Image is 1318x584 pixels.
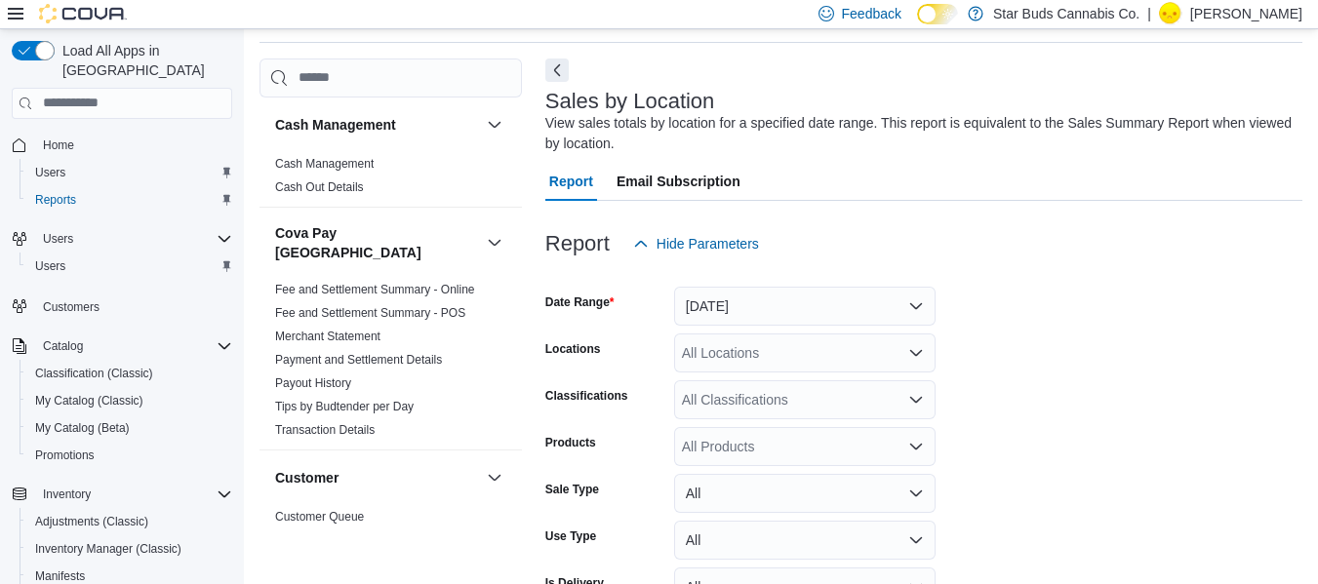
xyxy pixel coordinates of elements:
[260,505,522,536] div: Customer
[545,294,615,310] label: Date Range
[674,287,936,326] button: [DATE]
[43,338,83,354] span: Catalog
[917,24,918,25] span: Dark Mode
[4,481,240,508] button: Inventory
[275,468,479,487] button: Customer
[39,4,127,23] img: Cova
[35,227,81,251] button: Users
[1190,2,1302,25] p: [PERSON_NAME]
[275,305,465,321] span: Fee and Settlement Summary - POS
[275,376,351,390] a: Payout History
[27,444,232,467] span: Promotions
[908,392,924,408] button: Open list of options
[260,278,522,449] div: Cova Pay [GEOGRAPHIC_DATA]
[27,362,232,385] span: Classification (Classic)
[20,186,240,214] button: Reports
[275,157,374,171] a: Cash Management
[27,510,156,533] a: Adjustments (Classic)
[275,400,414,413] a: Tips by Budtender per Day
[1147,2,1151,25] p: |
[275,180,364,194] a: Cash Out Details
[35,134,82,157] a: Home
[27,510,232,533] span: Adjustments (Classic)
[20,159,240,186] button: Users
[275,179,364,195] span: Cash Out Details
[908,439,924,454] button: Open list of options
[27,188,232,212] span: Reports
[275,352,442,368] span: Payment and Settlement Details
[35,483,99,506] button: Inventory
[545,341,601,357] label: Locations
[43,487,91,502] span: Inventory
[545,90,715,113] h3: Sales by Location
[275,282,475,297] span: Fee and Settlement Summary - Online
[20,442,240,469] button: Promotions
[275,330,380,343] a: Merchant Statement
[908,345,924,361] button: Open list of options
[27,161,73,184] a: Users
[35,393,143,409] span: My Catalog (Classic)
[545,528,596,544] label: Use Type
[27,537,232,561] span: Inventory Manager (Classic)
[27,254,232,278] span: Users
[27,254,73,278] a: Users
[35,568,85,584] span: Manifests
[35,295,107,319] a: Customers
[993,2,1139,25] p: Star Buds Cannabis Co.
[549,162,593,201] span: Report
[27,389,151,412] a: My Catalog (Classic)
[1159,2,1182,25] div: Lucas Walker
[35,366,153,381] span: Classification (Classic)
[35,227,232,251] span: Users
[20,253,240,280] button: Users
[545,58,569,82] button: Next
[55,41,232,80] span: Load All Apps in [GEOGRAPHIC_DATA]
[483,113,506,136] button: Cash Management
[35,334,232,358] span: Catalog
[35,293,232,318] span: Customers
[657,234,759,253] span: Hide Parameters
[27,161,232,184] span: Users
[545,482,599,497] label: Sale Type
[545,388,628,404] label: Classifications
[917,4,958,24] input: Dark Mode
[275,375,351,391] span: Payout History
[275,423,375,437] a: Transaction Details
[35,448,95,463] span: Promotions
[275,223,479,262] button: Cova Pay [GEOGRAPHIC_DATA]
[20,414,240,442] button: My Catalog (Beta)
[260,152,522,207] div: Cash Management
[275,468,339,487] h3: Customer
[20,535,240,563] button: Inventory Manager (Classic)
[35,483,232,506] span: Inventory
[27,188,84,212] a: Reports
[35,258,65,274] span: Users
[275,353,442,367] a: Payment and Settlement Details
[545,113,1293,154] div: View sales totals by location for a specified date range. This report is equivalent to the Sales ...
[545,435,596,450] label: Products
[20,387,240,414] button: My Catalog (Classic)
[483,231,506,254] button: Cova Pay [GEOGRAPHIC_DATA]
[545,232,610,255] h3: Report
[275,115,479,135] button: Cash Management
[43,299,100,315] span: Customers
[35,541,181,557] span: Inventory Manager (Classic)
[43,231,73,247] span: Users
[27,537,189,561] a: Inventory Manager (Classic)
[4,292,240,320] button: Customers
[674,474,936,513] button: All
[275,283,475,296] a: Fee and Settlement Summary - Online
[275,399,414,414] span: Tips by Budtender per Day
[275,329,380,344] span: Merchant Statement
[35,133,232,157] span: Home
[35,192,76,208] span: Reports
[4,131,240,159] button: Home
[27,389,232,412] span: My Catalog (Classic)
[275,156,374,172] span: Cash Management
[27,362,161,385] a: Classification (Classic)
[674,521,936,560] button: All
[275,510,364,524] a: Customer Queue
[483,466,506,489] button: Customer
[35,420,130,436] span: My Catalog (Beta)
